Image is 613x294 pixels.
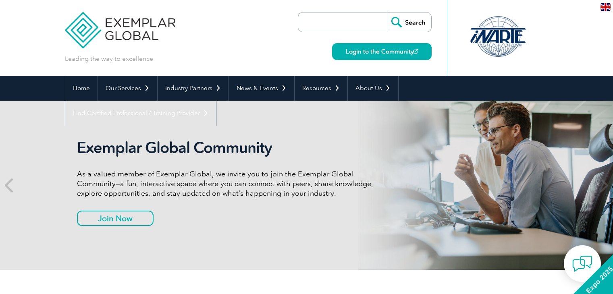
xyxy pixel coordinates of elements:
[77,169,379,198] p: As a valued member of Exemplar Global, we invite you to join the Exemplar Global Community—a fun,...
[387,12,431,32] input: Search
[77,139,379,157] h2: Exemplar Global Community
[414,49,418,54] img: open_square.png
[65,101,216,126] a: Find Certified Professional / Training Provider
[229,76,294,101] a: News & Events
[77,211,154,226] a: Join Now
[295,76,347,101] a: Resources
[332,43,432,60] a: Login to the Community
[572,254,592,274] img: contact-chat.png
[158,76,229,101] a: Industry Partners
[65,54,153,63] p: Leading the way to excellence
[98,76,157,101] a: Our Services
[65,76,98,101] a: Home
[348,76,398,101] a: About Us
[601,3,611,11] img: en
